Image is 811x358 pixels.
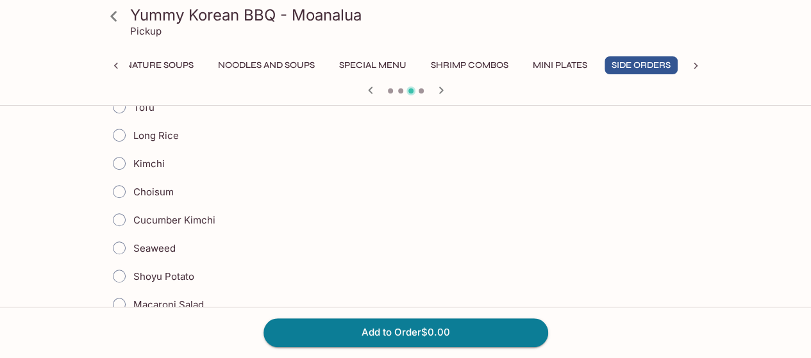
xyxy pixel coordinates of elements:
[130,25,162,37] p: Pickup
[133,129,179,142] span: Long Rice
[424,56,515,74] button: Shrimp Combos
[133,101,155,113] span: Tofu
[526,56,594,74] button: Mini Plates
[133,158,165,170] span: Kimchi
[263,318,548,346] button: Add to Order$0.00
[211,56,322,74] button: Noodles and Soups
[133,270,194,282] span: Shoyu Potato
[133,214,215,226] span: Cucumber Kimchi
[133,186,174,198] span: Choisum
[332,56,414,74] button: Special Menu
[605,56,678,74] button: Side Orders
[103,56,201,74] button: Signature Soups
[133,242,176,254] span: Seaweed
[133,298,204,311] span: Macaroni Salad
[130,5,703,25] h3: Yummy Korean BBQ - Moanalua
